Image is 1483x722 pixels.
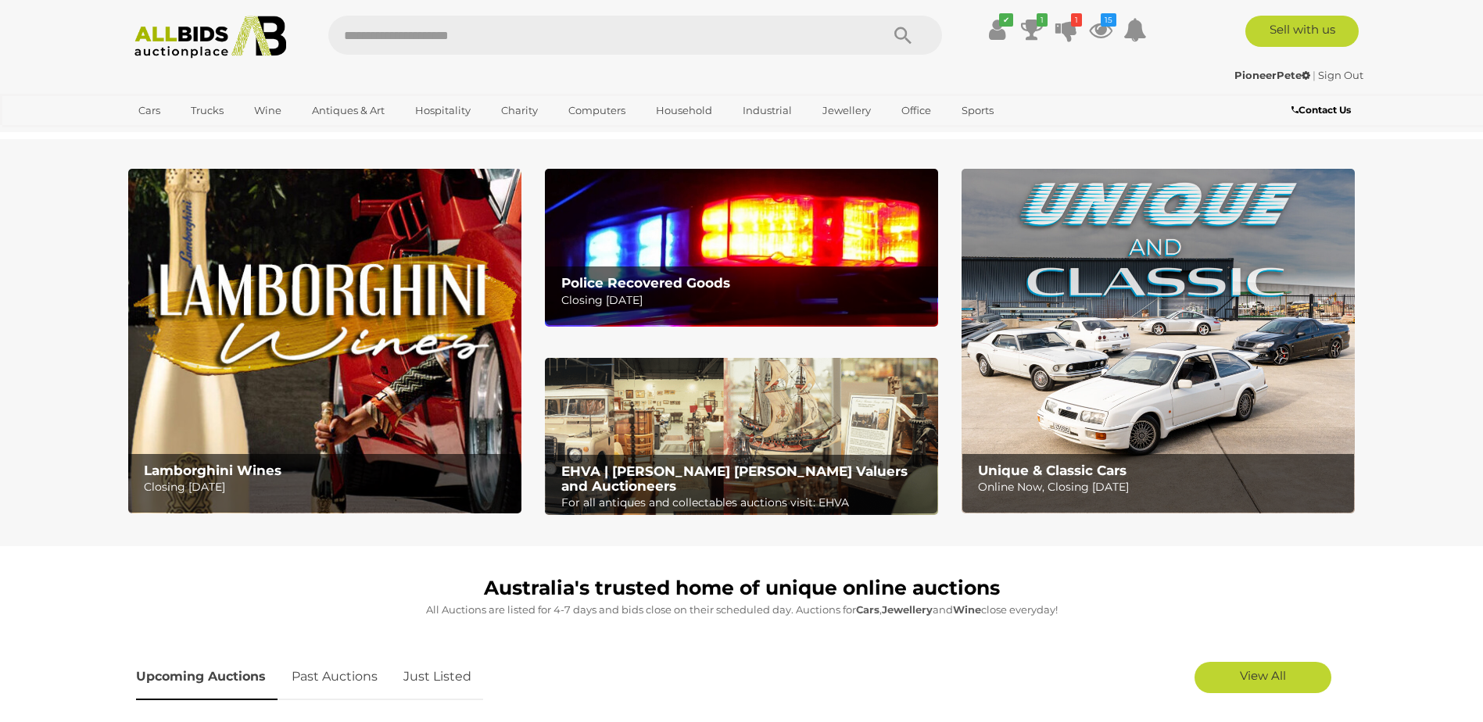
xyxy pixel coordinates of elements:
a: Household [646,98,722,123]
img: Unique & Classic Cars [962,169,1355,513]
a: Contact Us [1291,102,1355,119]
a: Sports [951,98,1004,123]
a: Office [891,98,941,123]
a: Sell with us [1245,16,1359,47]
p: Closing [DATE] [144,477,512,497]
b: Lamborghini Wines [144,463,281,478]
b: Unique & Classic Cars [978,463,1127,478]
a: Industrial [733,98,802,123]
a: Antiques & Art [302,98,395,123]
a: Upcoming Auctions [136,654,278,700]
img: EHVA | Evans Hastings Valuers and Auctioneers [545,358,938,516]
i: 1 [1071,13,1082,27]
b: EHVA | [PERSON_NAME] [PERSON_NAME] Valuers and Auctioneers [561,463,908,494]
b: Police Recovered Goods [561,275,730,291]
a: 1 [1055,16,1078,44]
p: For all antiques and collectables auctions visit: EHVA [561,493,930,513]
a: Cars [128,98,170,123]
a: Trucks [181,98,234,123]
a: Wine [244,98,292,123]
p: Closing [DATE] [561,291,930,310]
a: ✔ [986,16,1009,44]
img: Allbids.com.au [126,16,296,59]
a: Past Auctions [280,654,389,700]
a: Lamborghini Wines Lamborghini Wines Closing [DATE] [128,169,521,513]
a: Police Recovered Goods Police Recovered Goods Closing [DATE] [545,169,938,326]
a: Charity [491,98,548,123]
strong: Cars [856,603,879,616]
b: Contact Us [1291,104,1351,116]
img: Lamborghini Wines [128,169,521,513]
a: Hospitality [405,98,481,123]
a: Computers [558,98,636,123]
span: | [1313,69,1316,81]
a: 15 [1089,16,1112,44]
h1: Australia's trusted home of unique online auctions [136,577,1348,599]
strong: PioneerPete [1234,69,1310,81]
strong: Wine [953,603,981,616]
a: EHVA | Evans Hastings Valuers and Auctioneers EHVA | [PERSON_NAME] [PERSON_NAME] Valuers and Auct... [545,358,938,516]
i: 15 [1101,13,1116,27]
a: PioneerPete [1234,69,1313,81]
img: Police Recovered Goods [545,169,938,326]
a: Sign Out [1318,69,1363,81]
span: View All [1240,668,1286,683]
strong: Jewellery [882,603,933,616]
i: 1 [1037,13,1048,27]
p: Online Now, Closing [DATE] [978,477,1346,497]
button: Search [864,16,942,55]
a: View All [1195,662,1331,693]
i: ✔ [999,13,1013,27]
a: Unique & Classic Cars Unique & Classic Cars Online Now, Closing [DATE] [962,169,1355,513]
a: Jewellery [812,98,881,123]
a: [GEOGRAPHIC_DATA] [128,123,260,149]
a: Just Listed [392,654,483,700]
p: All Auctions are listed for 4-7 days and bids close on their scheduled day. Auctions for , and cl... [136,601,1348,619]
a: 1 [1020,16,1044,44]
